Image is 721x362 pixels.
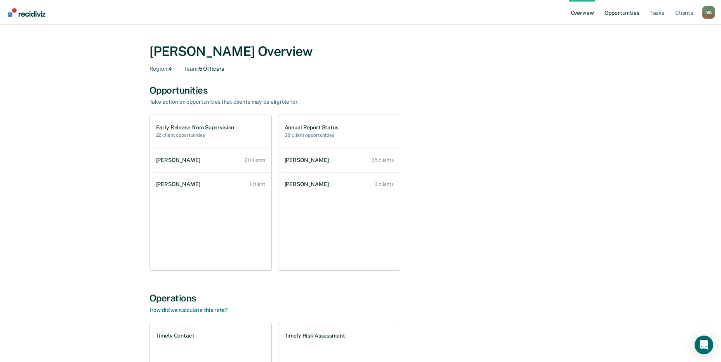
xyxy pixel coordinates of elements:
[249,181,265,187] div: 1 client
[695,336,713,354] div: Open Intercom Messenger
[149,66,172,72] div: 4
[153,173,271,195] a: [PERSON_NAME] 1 client
[156,181,203,188] div: [PERSON_NAME]
[149,66,169,72] span: Region :
[285,132,339,138] h2: 38 client opportunities
[702,6,715,19] div: M G
[149,44,572,59] div: [PERSON_NAME] Overview
[156,132,235,138] h2: 22 client opportunities
[153,149,271,171] a: [PERSON_NAME] 21 clients
[149,85,572,96] div: Opportunities
[281,149,400,171] a: [PERSON_NAME] 35 clients
[285,332,345,339] h1: Timely Risk Assessment
[372,157,394,163] div: 35 clients
[285,124,339,131] h1: Annual Report Status
[156,157,203,164] div: [PERSON_NAME]
[281,173,400,195] a: [PERSON_NAME] 3 clients
[156,124,235,131] h1: Early Release from Supervision
[285,157,332,164] div: [PERSON_NAME]
[184,66,198,72] span: Team :
[184,66,224,72] div: 5 Officers
[285,181,332,188] div: [PERSON_NAME]
[375,181,394,187] div: 3 clients
[149,307,228,313] a: How did we calculate this rate?
[702,6,715,19] button: Profile dropdown button
[149,292,572,304] div: Operations
[8,8,45,17] img: Recidiviz
[149,99,421,105] div: Take action on opportunities that clients may be eligible for.
[156,332,195,339] h1: Timely Contact
[245,157,265,163] div: 21 clients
